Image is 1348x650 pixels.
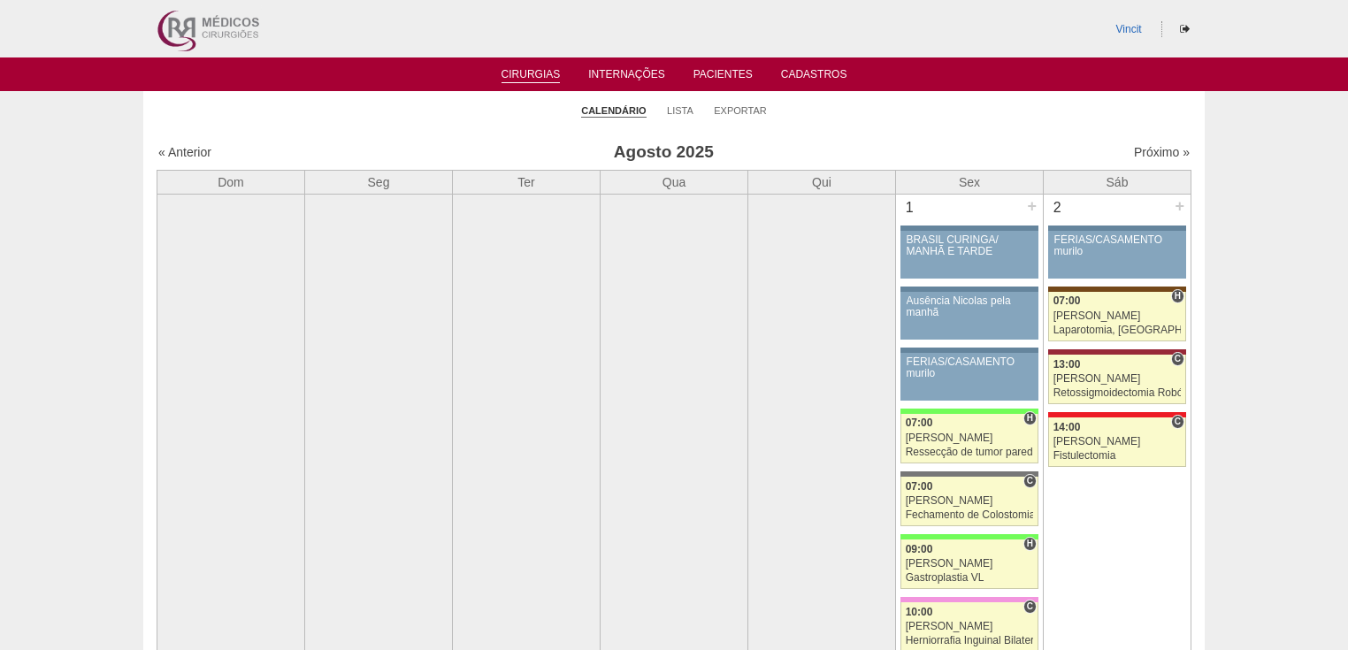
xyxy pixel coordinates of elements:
div: Key: Sírio Libanês [1048,349,1186,355]
div: Gastroplastia VL [906,572,1034,584]
th: Qui [748,170,896,194]
a: FÉRIAS/CASAMENTO murilo [1048,231,1186,279]
div: [PERSON_NAME] [906,495,1034,507]
div: [PERSON_NAME] [1053,310,1182,322]
div: Key: Aviso [1048,226,1186,231]
a: Lista [667,104,693,117]
div: Fechamento de Colostomia ou Enterostomia [906,509,1034,521]
a: Ausência Nicolas pela manhã [900,292,1038,340]
span: 07:00 [1053,294,1081,307]
a: BRASIL CURINGA/ MANHÃ E TARDE [900,231,1038,279]
th: Dom [157,170,305,194]
div: Key: Assunção [1048,412,1186,417]
a: Pacientes [693,68,753,86]
div: [PERSON_NAME] [1053,373,1182,385]
a: Vincit [1116,23,1142,35]
th: Qua [601,170,748,194]
a: « Anterior [158,145,211,159]
div: + [1172,195,1187,218]
span: 07:00 [906,480,933,493]
span: Consultório [1023,474,1037,488]
div: BRASIL CURINGA/ MANHÃ E TARDE [907,234,1033,257]
span: Hospital [1023,411,1037,425]
th: Sex [896,170,1044,194]
div: [PERSON_NAME] [906,558,1034,570]
span: 13:00 [1053,358,1081,371]
div: FÉRIAS/CASAMENTO murilo [907,356,1033,379]
a: Exportar [714,104,767,117]
div: FÉRIAS/CASAMENTO murilo [1054,234,1181,257]
div: Ressecção de tumor parede abdominal pélvica [906,447,1034,458]
a: H 07:00 [PERSON_NAME] Ressecção de tumor parede abdominal pélvica [900,414,1038,463]
div: Key: Brasil [900,409,1038,414]
span: 07:00 [906,417,933,429]
th: Sáb [1044,170,1191,194]
div: Key: Albert Einstein [900,597,1038,602]
div: Fistulectomia [1053,450,1182,462]
div: Key: Santa Catarina [900,471,1038,477]
div: Key: Aviso [900,287,1038,292]
a: Cirurgias [502,68,561,83]
span: 09:00 [906,543,933,555]
div: [PERSON_NAME] [906,621,1034,632]
a: FÉRIAS/CASAMENTO murilo [900,353,1038,401]
th: Ter [453,170,601,194]
span: Consultório [1171,352,1184,366]
div: Retossigmoidectomia Robótica [1053,387,1182,399]
span: Consultório [1023,600,1037,614]
div: [PERSON_NAME] [906,432,1034,444]
a: H 07:00 [PERSON_NAME] Laparotomia, [GEOGRAPHIC_DATA], Drenagem, Bridas [1048,292,1186,341]
div: Herniorrafia Inguinal Bilateral [906,635,1034,646]
span: Hospital [1023,537,1037,551]
a: H 09:00 [PERSON_NAME] Gastroplastia VL [900,539,1038,589]
div: Key: Santa Joana [1048,287,1186,292]
a: C 07:00 [PERSON_NAME] Fechamento de Colostomia ou Enterostomia [900,477,1038,526]
a: Cadastros [781,68,847,86]
div: 1 [896,195,923,221]
div: Laparotomia, [GEOGRAPHIC_DATA], Drenagem, Bridas [1053,325,1182,336]
a: Próximo » [1134,145,1190,159]
span: Hospital [1171,289,1184,303]
div: Key: Aviso [900,348,1038,353]
span: 14:00 [1053,421,1081,433]
th: Seg [305,170,453,194]
a: Internações [588,68,665,86]
div: [PERSON_NAME] [1053,436,1182,447]
div: Ausência Nicolas pela manhã [907,295,1033,318]
div: + [1024,195,1039,218]
span: 10:00 [906,606,933,618]
h3: Agosto 2025 [406,140,922,165]
div: 2 [1044,195,1071,221]
a: C 13:00 [PERSON_NAME] Retossigmoidectomia Robótica [1048,355,1186,404]
span: Consultório [1171,415,1184,429]
i: Sair [1180,24,1190,34]
a: Calendário [581,104,646,118]
div: Key: Brasil [900,534,1038,539]
a: C 14:00 [PERSON_NAME] Fistulectomia [1048,417,1186,467]
div: Key: Aviso [900,226,1038,231]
